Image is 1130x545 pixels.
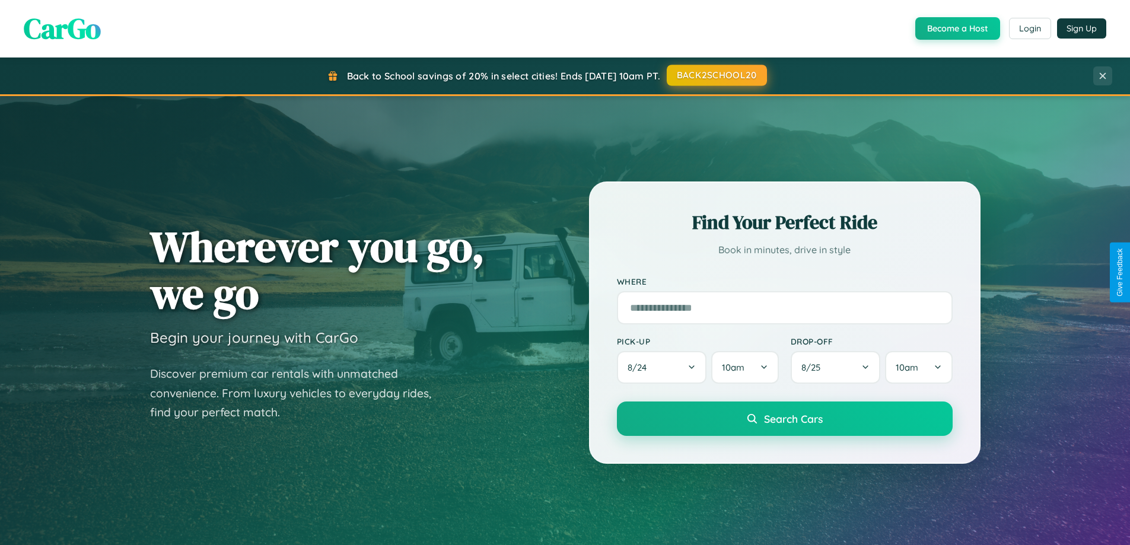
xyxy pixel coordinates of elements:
p: Book in minutes, drive in style [617,241,953,259]
button: 8/25 [791,351,881,384]
label: Where [617,276,953,286]
span: 8 / 25 [801,362,826,373]
span: Search Cars [764,412,823,425]
span: 10am [722,362,744,373]
span: 8 / 24 [628,362,652,373]
label: Pick-up [617,336,779,346]
span: CarGo [24,9,101,48]
button: 10am [885,351,952,384]
h1: Wherever you go, we go [150,223,485,317]
button: Login [1009,18,1051,39]
button: 10am [711,351,778,384]
button: Sign Up [1057,18,1106,39]
span: 10am [896,362,918,373]
button: Search Cars [617,401,953,436]
button: Become a Host [915,17,1000,40]
button: BACK2SCHOOL20 [667,65,767,86]
button: 8/24 [617,351,707,384]
span: Back to School savings of 20% in select cities! Ends [DATE] 10am PT. [347,70,660,82]
p: Discover premium car rentals with unmatched convenience. From luxury vehicles to everyday rides, ... [150,364,447,422]
h2: Find Your Perfect Ride [617,209,953,235]
h3: Begin your journey with CarGo [150,329,358,346]
div: Give Feedback [1116,248,1124,297]
label: Drop-off [791,336,953,346]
